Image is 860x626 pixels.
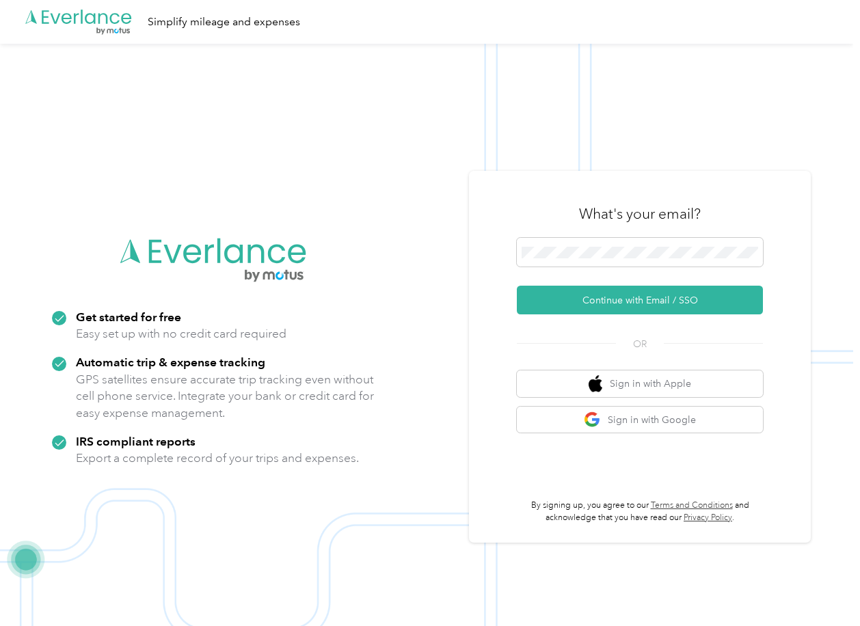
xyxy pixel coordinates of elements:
p: Export a complete record of your trips and expenses. [76,450,359,467]
button: Continue with Email / SSO [517,286,763,314]
h3: What's your email? [579,204,701,223]
strong: IRS compliant reports [76,434,196,448]
button: apple logoSign in with Apple [517,370,763,397]
p: By signing up, you agree to our and acknowledge that you have read our . [517,500,763,523]
div: Simplify mileage and expenses [148,14,300,31]
a: Privacy Policy [684,513,732,523]
p: GPS satellites ensure accurate trip tracking even without cell phone service. Integrate your bank... [76,371,375,422]
p: Easy set up with no credit card required [76,325,286,342]
strong: Get started for free [76,310,181,324]
button: google logoSign in with Google [517,407,763,433]
iframe: Everlance-gr Chat Button Frame [783,549,860,626]
span: OR [616,337,664,351]
img: google logo [584,411,601,428]
strong: Automatic trip & expense tracking [76,355,265,369]
a: Terms and Conditions [651,500,733,511]
img: apple logo [589,375,602,392]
